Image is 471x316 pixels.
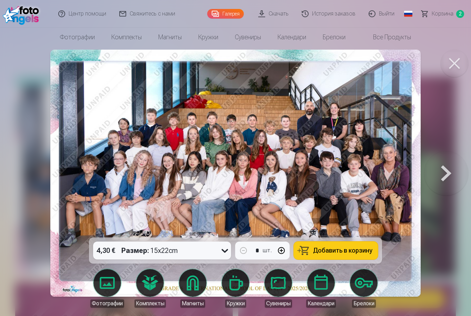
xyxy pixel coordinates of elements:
a: Сувениры [227,28,269,47]
a: Сувениры [259,269,298,308]
span: Корзина [432,10,453,18]
div: шт. [263,246,272,255]
div: Комплекты [134,299,166,308]
span: Добавить в корзину [313,247,372,254]
a: Календари [302,269,340,308]
div: Календари [306,299,336,308]
button: Добавить в корзину [294,242,378,259]
a: Брелоки [314,28,354,47]
div: Магниты [180,299,205,308]
a: Галерея [207,9,244,19]
strong: Размер : [121,246,149,255]
a: Кружки [190,28,227,47]
a: Магниты [173,269,212,308]
div: 4,30 € [93,242,119,259]
a: Кружки [216,269,255,308]
div: Кружки [225,299,246,308]
div: Брелоки [352,299,376,308]
a: Фотографии [88,269,127,308]
span: 2 [456,10,464,18]
a: Брелоки [344,269,383,308]
div: Сувениры [265,299,292,308]
a: Все продукты [354,28,419,47]
a: Комплекты [103,28,150,47]
a: Магниты [150,28,190,47]
a: Календари [269,28,314,47]
img: /fa1 [3,3,42,25]
div: Фотографии [90,299,124,308]
a: Комплекты [131,269,169,308]
a: Фотографии [52,28,103,47]
div: 15x22cm [121,242,178,259]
